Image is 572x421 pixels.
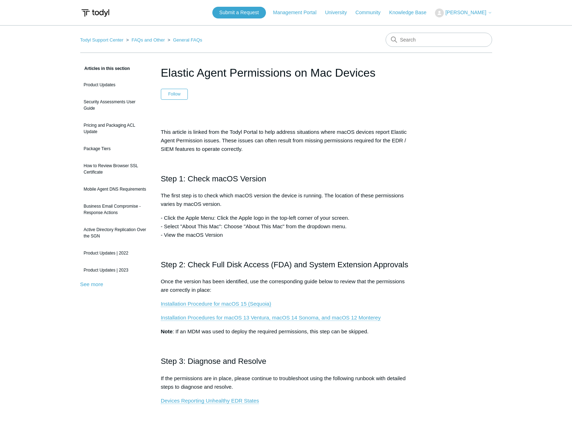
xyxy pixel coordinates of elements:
[161,64,412,81] h1: Elastic Agent Permissions on Mac Devices
[161,301,271,307] a: Installation Procedure for macOS 15 (Sequoia)
[161,374,412,391] p: If the permissions are in place, please continue to troubleshoot using the following runbook with...
[355,9,388,16] a: Community
[161,191,412,208] p: The first step is to check which macOS version the device is running. The location of these permi...
[435,9,492,17] button: [PERSON_NAME]
[273,9,323,16] a: Management Portal
[80,246,150,260] a: Product Updates | 2022
[80,159,150,179] a: How to Review Browser SSL Certificate
[161,398,259,404] a: Devices Reporting Unhealthy EDR States
[212,7,266,18] a: Submit a Request
[80,199,150,219] a: Business Email Compromise - Response Actions
[166,37,202,43] li: General FAQs
[161,328,173,334] strong: Note
[131,37,165,43] a: FAQs and Other
[161,128,412,153] p: This article is linked from the Todyl Portal to help address situations where macOS devices repor...
[80,281,103,287] a: See more
[161,214,412,239] p: - Click the Apple Menu: Click the Apple logo in the top-left corner of your screen. - Select "Abo...
[173,37,202,43] a: General FAQs
[161,355,412,367] h2: Step 3: Diagnose and Resolve
[80,142,150,155] a: Package Tiers
[161,173,412,185] h2: Step 1: Check macOS Version
[80,66,130,71] span: Articles in this section
[125,37,166,43] li: FAQs and Other
[161,327,412,336] p: : If an MDM was used to deploy the required permissions, this step can be skipped.
[386,33,492,47] input: Search
[161,89,188,99] button: Follow Article
[80,37,124,43] a: Todyl Support Center
[80,78,150,92] a: Product Updates
[161,315,381,321] a: Installation Procedures for macOS 13 Ventura, macOS 14 Sonoma, and macOS 12 Monterey
[80,6,110,20] img: Todyl Support Center Help Center home page
[80,95,150,115] a: Security Assessments User Guide
[325,9,354,16] a: University
[80,119,150,138] a: Pricing and Packaging ACL Update
[80,263,150,277] a: Product Updates | 2023
[389,9,434,16] a: Knowledge Base
[80,223,150,243] a: Active Directory Replication Over the SGN
[161,277,412,294] p: Once the version has been identified, use the corresponding guide below to review that the permis...
[80,37,125,43] li: Todyl Support Center
[445,10,486,15] span: [PERSON_NAME]
[80,182,150,196] a: Mobile Agent DNS Requirements
[161,258,412,271] h2: Step 2: Check Full Disk Access (FDA) and System Extension Approvals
